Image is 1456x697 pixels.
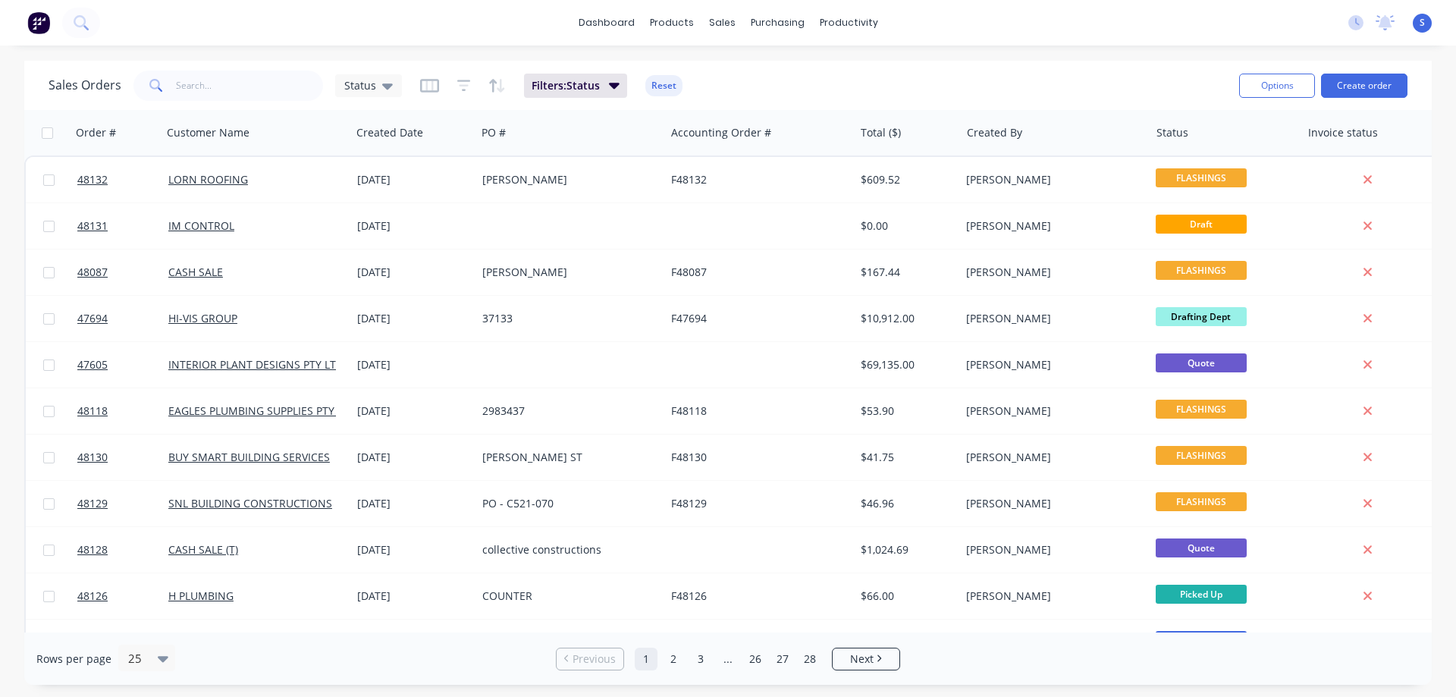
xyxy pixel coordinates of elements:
a: Page 27 [771,648,794,670]
div: [PERSON_NAME] [966,589,1134,604]
span: 48132 [77,172,108,187]
a: SNL BUILDING CONSTRUCTIONS [168,496,332,510]
div: collective constructions [482,542,651,557]
div: [PERSON_NAME] [966,357,1134,372]
div: F48087 [671,265,839,280]
span: 48087 [77,265,108,280]
span: 48130 [77,450,108,465]
div: $53.90 [861,403,949,419]
div: $69,135.00 [861,357,949,372]
span: Picked Up [1156,585,1247,604]
div: COUNTER [482,589,651,604]
div: [PERSON_NAME] [966,218,1134,234]
a: Jump forward [717,648,739,670]
div: F48126 [671,589,839,604]
div: F48130 [671,450,839,465]
button: Options [1239,74,1315,98]
a: Page 28 [799,648,821,670]
div: [PERSON_NAME] [966,311,1134,326]
a: 48129 [77,481,168,526]
div: [DATE] [357,172,470,187]
span: FLASHINGS [1156,400,1247,419]
span: Status [344,77,376,93]
button: Filters:Status [524,74,627,98]
h1: Sales Orders [49,78,121,93]
a: 48118 [77,388,168,434]
button: Reset [645,75,682,96]
div: [DATE] [357,589,470,604]
span: 48118 [77,403,108,419]
div: PO - C521-070 [482,496,651,511]
img: Factory [27,11,50,34]
span: Rows per page [36,651,111,667]
div: F47694 [671,311,839,326]
a: dashboard [571,11,642,34]
a: 48131 [77,203,168,249]
a: CASH SALE [168,265,223,279]
div: Total ($) [861,125,901,140]
a: IM CONTROL [168,218,234,233]
div: purchasing [743,11,812,34]
a: 48087 [77,250,168,295]
div: [DATE] [357,542,470,557]
a: 48126 [77,573,168,619]
div: $167.44 [861,265,949,280]
span: 47694 [77,311,108,326]
a: 48130 [77,435,168,480]
span: Next [850,651,874,667]
a: CASH SALE (T) [168,542,238,557]
div: Created Date [356,125,423,140]
div: Accounting Order # [671,125,771,140]
div: F48118 [671,403,839,419]
div: sales [701,11,743,34]
div: Customer Name [167,125,249,140]
span: Ready for Pick ... [1156,631,1247,650]
span: Filters: Status [532,78,600,93]
span: S [1420,16,1425,30]
span: Previous [573,651,616,667]
div: $41.75 [861,450,949,465]
div: productivity [812,11,886,34]
span: Quote [1156,353,1247,372]
a: 48128 [77,527,168,573]
div: [PERSON_NAME] [482,172,651,187]
div: F48129 [671,496,839,511]
a: Page 2 [662,648,685,670]
div: [PERSON_NAME] [482,265,651,280]
div: PO # [482,125,506,140]
div: $46.96 [861,496,949,511]
div: $0.00 [861,218,949,234]
span: Quote [1156,538,1247,557]
a: Page 26 [744,648,767,670]
div: Order # [76,125,116,140]
span: Draft [1156,215,1247,234]
a: 48019 [77,620,168,665]
a: 47605 [77,342,168,388]
div: [PERSON_NAME] [966,172,1134,187]
div: $609.52 [861,172,949,187]
span: FLASHINGS [1156,492,1247,511]
a: Previous page [557,651,623,667]
div: [PERSON_NAME] [966,542,1134,557]
div: [DATE] [357,450,470,465]
span: FLASHINGS [1156,261,1247,280]
div: 37133 [482,311,651,326]
a: Page 3 [689,648,712,670]
div: [DATE] [357,311,470,326]
a: INTERIOR PLANT DESIGNS PTY LTD [168,357,344,372]
span: 48129 [77,496,108,511]
a: Next page [833,651,899,667]
div: [DATE] [357,403,470,419]
div: F48132 [671,172,839,187]
span: 48128 [77,542,108,557]
button: Create order [1321,74,1407,98]
div: [DATE] [357,265,470,280]
div: $10,912.00 [861,311,949,326]
a: 47694 [77,296,168,341]
div: [PERSON_NAME] ST [482,450,651,465]
div: $66.00 [861,589,949,604]
span: Drafting Dept [1156,307,1247,326]
span: FLASHINGS [1156,446,1247,465]
a: 48132 [77,157,168,203]
ul: Pagination [550,648,906,670]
